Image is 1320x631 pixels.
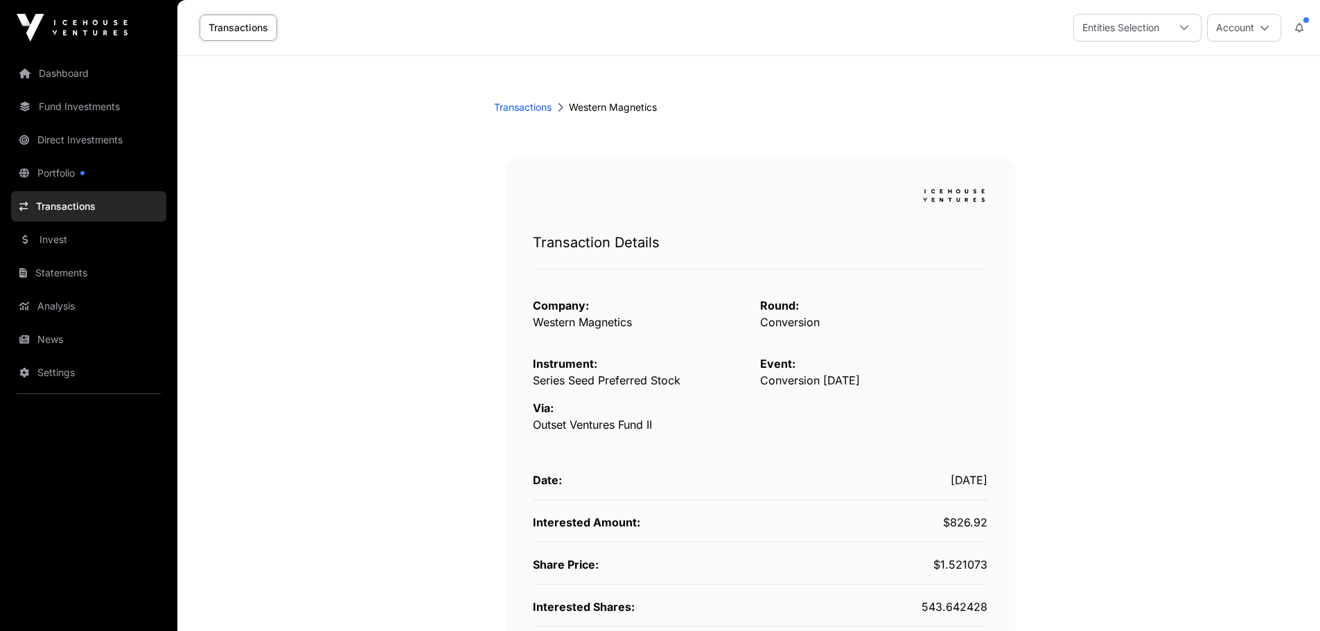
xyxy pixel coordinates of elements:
[533,515,640,529] span: Interested Amount:
[760,315,820,329] span: Conversion
[760,598,987,615] div: 543.642428
[11,58,166,89] a: Dashboard
[760,373,860,387] span: Conversion [DATE]
[533,401,554,415] span: Via:
[11,91,166,122] a: Fund Investments
[1251,565,1320,631] iframe: Chat Widget
[533,233,987,252] h1: Transaction Details
[533,373,680,387] span: Series Seed Preferred Stock
[11,324,166,355] a: News
[17,14,127,42] img: Icehouse Ventures Logo
[200,15,277,41] a: Transactions
[11,191,166,222] a: Transactions
[760,472,987,488] div: [DATE]
[11,224,166,255] a: Invest
[760,514,987,531] div: $826.92
[760,357,795,371] span: Event:
[533,315,632,329] a: Western Magnetics
[921,186,987,205] img: logo
[11,258,166,288] a: Statements
[533,357,597,371] span: Instrument:
[494,100,1004,114] div: Western Magnetics
[11,158,166,188] a: Portfolio
[11,125,166,155] a: Direct Investments
[11,291,166,321] a: Analysis
[533,473,562,487] span: Date:
[533,600,635,614] span: Interested Shares:
[760,556,987,573] div: $1.521073
[11,357,166,388] a: Settings
[533,418,652,432] a: Outset Ventures Fund II
[1207,14,1281,42] button: Account
[533,299,589,312] span: Company:
[494,100,552,114] a: Transactions
[1074,15,1168,41] div: Entities Selection
[533,558,599,571] span: Share Price:
[760,299,799,312] span: Round:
